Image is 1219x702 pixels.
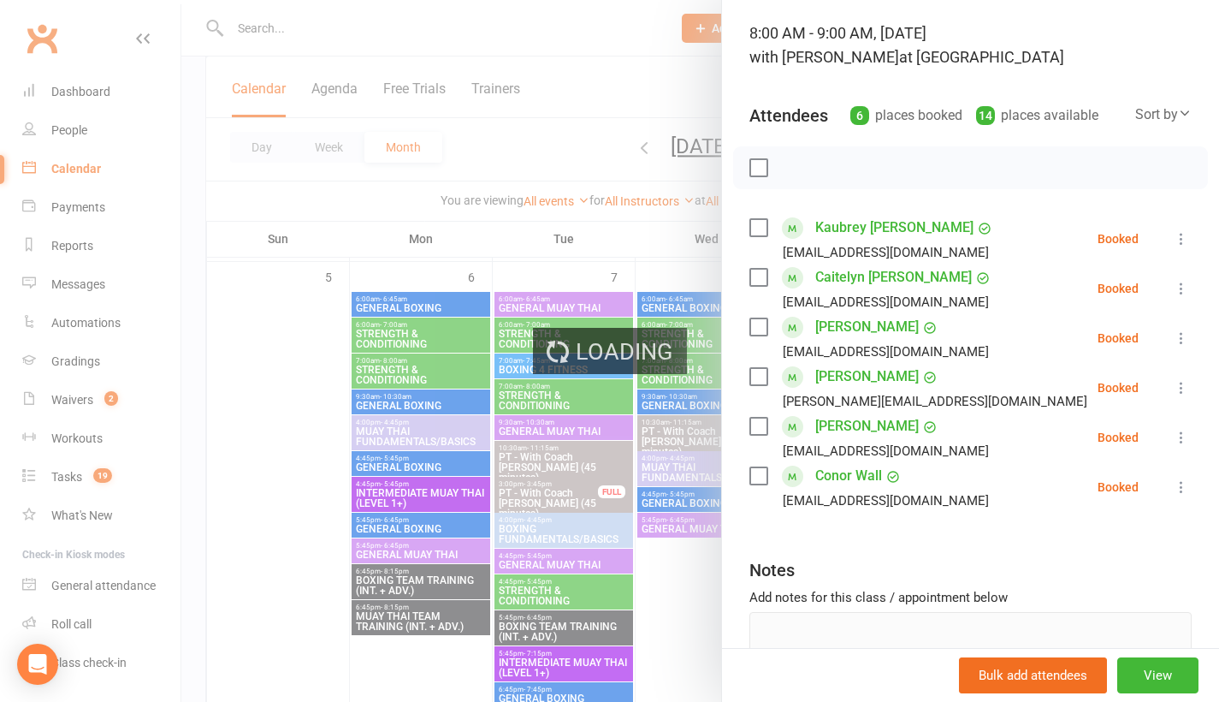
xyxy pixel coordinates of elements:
span: at [GEOGRAPHIC_DATA] [899,48,1064,66]
div: Add notes for this class / appointment below [749,587,1192,608]
span: with [PERSON_NAME] [749,48,899,66]
div: [PERSON_NAME][EMAIL_ADDRESS][DOMAIN_NAME] [783,390,1087,413]
button: View [1117,657,1198,693]
div: Booked [1098,382,1139,394]
div: Booked [1098,431,1139,443]
div: places booked [850,104,962,128]
a: [PERSON_NAME] [815,313,919,341]
div: Booked [1098,283,1139,294]
div: [EMAIL_ADDRESS][DOMAIN_NAME] [783,291,989,313]
div: Booked [1098,233,1139,245]
div: [EMAIL_ADDRESS][DOMAIN_NAME] [783,490,989,512]
div: 8:00 AM - 9:00 AM, [DATE] [749,21,1192,69]
div: [EMAIL_ADDRESS][DOMAIN_NAME] [783,341,989,363]
div: Open Intercom Messenger [17,644,58,685]
div: Booked [1098,481,1139,493]
button: Bulk add attendees [959,657,1107,693]
a: Kaubrey [PERSON_NAME] [815,214,973,241]
a: [PERSON_NAME] [815,413,919,440]
div: Booked [1098,332,1139,344]
div: places available [976,104,1098,128]
a: [PERSON_NAME] [815,363,919,390]
div: Sort by [1135,104,1192,126]
div: [EMAIL_ADDRESS][DOMAIN_NAME] [783,241,989,264]
div: [EMAIL_ADDRESS][DOMAIN_NAME] [783,440,989,462]
div: Notes [749,558,795,582]
div: 6 [850,106,869,125]
div: Attendees [749,104,828,128]
a: Conor Wall [815,462,882,490]
a: Caitelyn [PERSON_NAME] [815,264,972,291]
div: 14 [976,106,995,125]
